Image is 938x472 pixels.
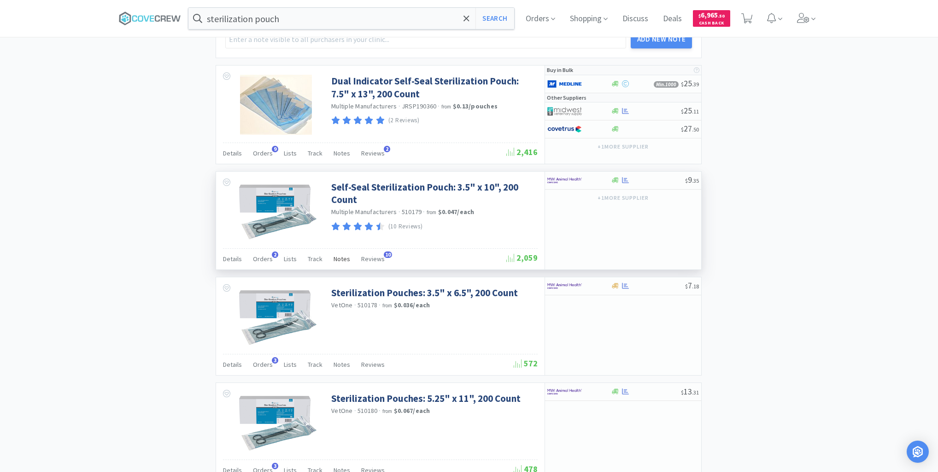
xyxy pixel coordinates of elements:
[685,280,699,291] span: 7
[253,149,273,157] span: Orders
[331,392,521,405] a: Sterilization Pouches: 5.25" x 11", 200 Count
[681,81,684,88] span: $
[308,149,322,157] span: Track
[681,126,684,133] span: $
[698,21,725,27] span: Cash Back
[698,11,725,19] span: 6,965
[331,75,535,100] a: Dual Indicator Self-Seal Sterilization Pouch: 7.5" x 13", 200 Count
[681,386,699,397] span: 13
[547,122,582,136] img: 77fca1acd8b6420a9015268ca798ef17_1.png
[358,301,378,309] span: 510178
[692,81,699,88] span: . 39
[361,255,385,263] span: Reviews
[681,389,684,396] span: $
[685,177,688,184] span: $
[331,208,397,216] a: Multiple Manufacturers
[547,385,582,399] img: f6b2451649754179b5b4e0c70c3f7cb0_2.png
[547,77,582,91] img: a646391c64b94eb2892348a965bf03f3_134.png
[233,181,319,241] img: 24b27b6bde3845e08fabff9016e35f19_6859.png
[681,108,684,115] span: $
[693,6,730,31] a: $6,965.50Cash Back
[284,360,297,369] span: Lists
[382,408,393,414] span: from
[399,208,400,216] span: ·
[685,174,699,185] span: 9
[506,147,538,157] span: 2,416
[225,30,626,48] input: Enter a note visible to all purchasers in your clinic...
[272,463,278,469] span: 3
[331,102,397,110] a: Multiple Manufacturers
[358,406,378,415] span: 510180
[692,283,699,290] span: . 18
[272,357,278,364] span: 3
[698,13,701,19] span: $
[188,8,514,29] input: Search by item, sku, manufacturer, ingredient, size...
[223,255,242,263] span: Details
[384,146,390,152] span: 2
[402,208,422,216] span: 510179
[681,123,699,134] span: 27
[334,149,350,157] span: Notes
[382,302,393,309] span: from
[593,140,653,153] button: +1more supplier
[308,255,322,263] span: Track
[334,255,350,263] span: Notes
[379,406,381,415] span: ·
[547,93,586,102] p: Other Suppliers
[692,389,699,396] span: . 31
[354,406,356,415] span: ·
[547,66,573,74] p: Buy in Bulk
[233,287,319,347] img: f5e202c39afb4853a341a829e6e98c5b_635588.png
[223,149,242,157] span: Details
[593,191,653,204] button: +1more supplier
[394,301,430,309] strong: $0.036 / each
[253,255,273,263] span: Orders
[388,222,423,232] p: (10 Reviews)
[619,15,652,23] a: Discuss
[547,279,582,293] img: f6b2451649754179b5b4e0c70c3f7cb0_2.png
[685,283,688,290] span: $
[681,105,699,116] span: 25
[240,75,312,135] img: 9650c0f7dd44475e9164690bbbf6186f_124126.jpeg
[361,360,385,369] span: Reviews
[692,126,699,133] span: . 50
[654,81,679,88] span: Min. 1000
[692,108,699,115] span: . 11
[354,301,356,309] span: ·
[331,287,518,299] a: Sterilization Pouches: 3.5" x 6.5", 200 Count
[514,358,538,369] span: 572
[659,15,686,23] a: Deals
[441,103,451,110] span: from
[692,177,699,184] span: . 35
[427,209,437,215] span: from
[681,78,699,89] span: 25
[361,149,385,157] span: Reviews
[399,102,400,110] span: ·
[506,252,538,263] span: 2,059
[223,360,242,369] span: Details
[331,181,535,206] a: Self-Seal Sterilization Pouch: 3.5" x 10", 200 Count
[272,146,278,152] span: 9
[284,255,297,263] span: Lists
[907,441,929,463] div: Open Intercom Messenger
[438,208,475,216] strong: $0.047 / each
[331,301,353,309] a: VetOne
[284,149,297,157] span: Lists
[475,8,514,29] button: Search
[402,102,437,110] span: JRSP190360
[388,116,420,125] p: (2 Reviews)
[438,102,440,110] span: ·
[547,173,582,187] img: f6b2451649754179b5b4e0c70c3f7cb0_2.png
[308,360,322,369] span: Track
[453,102,498,110] strong: $0.13 / pouches
[272,251,278,258] span: 2
[233,392,319,452] img: 1602500cb9354c88ae625fab1beebc93_618985.png
[253,360,273,369] span: Orders
[384,251,392,258] span: 10
[334,360,350,369] span: Notes
[423,208,425,216] span: ·
[379,301,381,309] span: ·
[331,406,353,415] a: VetOne
[631,30,692,48] button: Add New Note
[394,406,430,415] strong: $0.067 / each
